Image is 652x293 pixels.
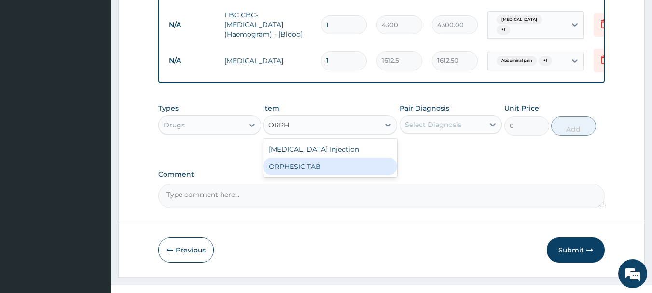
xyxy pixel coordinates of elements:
[164,120,185,130] div: Drugs
[158,104,179,112] label: Types
[539,56,552,66] span: + 1
[263,103,279,113] label: Item
[504,103,539,113] label: Unit Price
[158,5,181,28] div: Minimize live chat window
[50,54,162,67] div: Chat with us now
[164,52,220,70] td: N/A
[263,158,397,175] div: ORPHESIC TAB
[220,5,316,44] td: FBC CBC-[MEDICAL_DATA] (Haemogram) - [Blood]
[497,25,510,35] span: + 1
[400,103,449,113] label: Pair Diagnosis
[497,56,537,66] span: Abdominal pain
[18,48,39,72] img: d_794563401_company_1708531726252_794563401
[5,193,184,226] textarea: Type your message and hit 'Enter'
[220,51,316,70] td: [MEDICAL_DATA]
[547,237,605,263] button: Submit
[158,170,605,179] label: Comment
[497,15,542,25] span: [MEDICAL_DATA]
[158,237,214,263] button: Previous
[164,16,220,34] td: N/A
[405,120,461,129] div: Select Diagnosis
[56,86,133,183] span: We're online!
[551,116,596,136] button: Add
[263,140,397,158] div: [MEDICAL_DATA] Injection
